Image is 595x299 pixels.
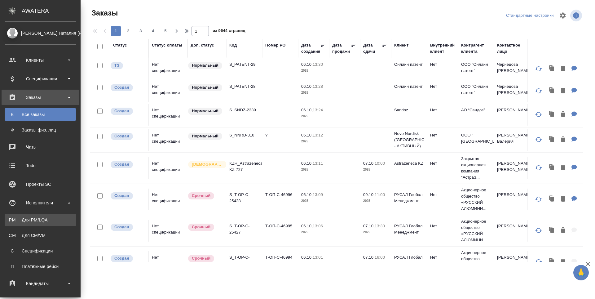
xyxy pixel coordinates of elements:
div: Выставляет КМ при отправке заказа на расчет верстке (для тикета) или для уточнения сроков на прои... [110,61,145,70]
td: Нет спецификации [149,58,187,80]
p: 2025 [301,138,326,145]
div: Доп. статус [191,42,214,48]
a: Чаты [2,139,79,155]
div: Платёжные рейсы [8,263,73,270]
button: Обновить [531,223,546,238]
div: Дата продажи [332,42,351,55]
p: 2025 [301,68,326,74]
div: Проекты SC [5,180,76,189]
p: 13:28 [313,84,323,89]
p: [DEMOGRAPHIC_DATA] [192,161,223,167]
p: Нет [430,192,455,198]
p: 06.10, [301,255,313,260]
p: 06.10, [301,192,313,197]
td: Т-ОП-С-46995 [262,220,298,242]
p: 2025 [301,261,326,267]
span: Настроить таблицу [555,8,570,23]
p: Акционерное общество «РУССКИЙ АЛЮМИНИ... [461,218,491,243]
p: Создан [114,84,129,91]
p: 07.10, [363,161,375,166]
div: Для CM/VM [8,232,73,239]
div: Клиент [394,42,408,48]
div: Выставляется автоматически при создании заказа [110,192,145,200]
div: Заказы физ. лиц [8,127,73,133]
div: Дата сдачи [363,42,382,55]
div: Выставляется автоматически при создании заказа [110,83,145,92]
p: Создан [114,193,129,199]
p: 11:00 [375,192,385,197]
p: 13:11 [313,161,323,166]
a: ВВсе заказы [5,108,76,121]
p: 06.10, [301,161,313,166]
div: Кандидаты [5,279,76,288]
p: 07.10, [363,255,375,260]
button: Клонировать [546,193,558,206]
p: Sandoz [394,107,424,113]
p: S_NNRD-310 [229,132,259,138]
span: 2 [123,28,133,34]
div: Дата создания [301,42,320,55]
p: S_T-OP-C-25426 [229,254,259,267]
p: Онлайн патент [394,83,424,90]
div: Чаты [5,142,76,152]
a: ССпецификации [5,245,76,257]
p: 2025 [363,229,388,235]
p: Создан [114,255,129,261]
p: 09.10, [363,192,375,197]
div: split button [505,11,555,20]
button: Обновить [531,61,546,76]
div: Для PM/LQA [8,217,73,223]
p: Срочный [192,255,210,261]
p: Novo Nordisk ([GEOGRAPHIC_DATA] - АКТИВНЫЙ) [394,131,424,149]
div: Todo [5,161,76,170]
p: Срочный [192,193,210,199]
div: Спецификации [5,74,76,83]
a: Todo [2,158,79,173]
button: 2 [123,26,133,36]
span: Посмотреть информацию [570,10,583,21]
td: [PERSON_NAME] [494,251,530,273]
p: 2025 [301,113,326,119]
button: Удалить [558,85,568,97]
button: Удалить [558,162,568,174]
p: 13:30 [375,224,385,228]
td: Нет спецификации [149,80,187,102]
td: [PERSON_NAME] [494,104,530,126]
p: 2025 [363,167,388,173]
button: Удалить [558,63,568,75]
div: Статус по умолчанию для стандартных заказов [187,83,223,92]
p: S_SNDZ-2339 [229,107,259,113]
p: ООО "[GEOGRAPHIC_DATA]" [461,132,491,145]
p: 2025 [301,198,326,204]
div: Выставляется автоматически при создании заказа [110,132,145,141]
span: 4 [148,28,158,34]
span: 3 [136,28,146,34]
p: Нормальный [192,62,218,69]
p: KZH_Astrazeneca-KZ-727 [229,160,259,173]
button: 🙏 [573,265,589,280]
div: Статус оплаты [152,42,182,48]
div: Выставляется автоматически для первых 3 заказов нового контактного лица. Особое внимание [187,160,223,169]
p: 07.10, [363,224,375,228]
div: Код [229,42,237,48]
button: Клонировать [546,108,558,121]
div: [PERSON_NAME] Наталия [PERSON_NAME] [5,30,76,37]
div: Клиенты [5,56,76,65]
p: Создан [114,108,129,114]
p: 10:00 [375,161,385,166]
button: Удалить [558,193,568,206]
p: РУСАЛ Глобал Менеджмент [394,254,424,267]
p: Акционерное общество «РУССКИЙ АЛЮМИНИ... [461,187,491,212]
button: Обновить [531,254,546,269]
p: Нет [430,61,455,68]
div: Заказы [5,93,76,102]
div: Контрагент клиента [461,42,491,55]
span: из 9644 страниц [213,27,245,36]
p: 13:24 [313,108,323,112]
td: Нет спецификации [149,220,187,242]
a: Проекты SC [2,176,79,192]
p: 06.10, [301,84,313,89]
p: Нет [430,132,455,138]
p: 06.10, [301,133,313,137]
td: Т-ОП-С-46994 [262,251,298,273]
